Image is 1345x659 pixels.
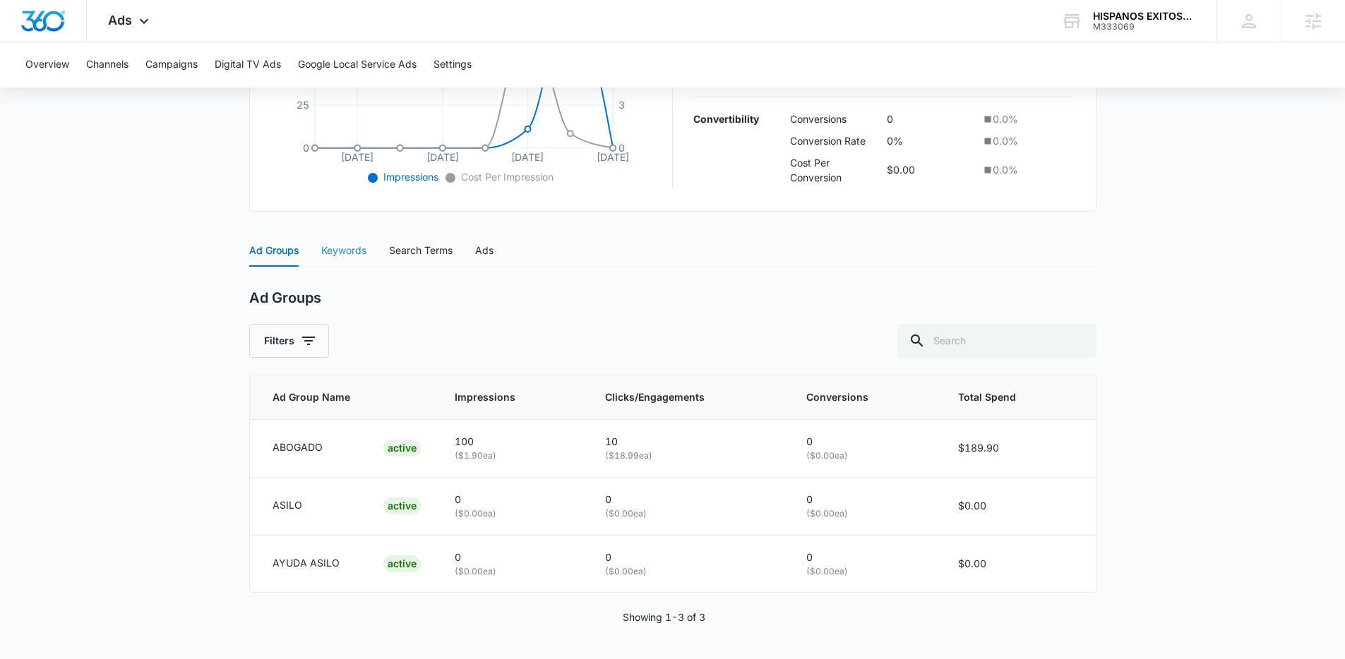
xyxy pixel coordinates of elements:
p: Showing 1-3 of 3 [623,610,705,625]
span: Impressions [455,389,551,405]
tspan: 25 [296,99,309,111]
span: Ad Group Name [273,389,401,405]
div: Keywords [321,243,366,258]
div: account id [1093,22,1196,32]
p: 0 [455,492,571,507]
input: Search [897,324,1096,358]
div: Ad Groups [249,243,299,258]
button: Google Local Service Ads [298,42,417,87]
button: Channels [86,42,128,87]
p: 10 [605,434,772,449]
div: ACTIVE [383,555,421,572]
p: 0 [605,492,772,507]
button: Overview [25,42,69,87]
p: 0 [806,550,925,565]
p: ABOGADO [273,440,323,455]
tspan: [DATE] [341,150,373,162]
button: Campaigns [145,42,198,87]
button: Filters [249,324,329,358]
tspan: [DATE] [511,150,544,162]
td: $0.00 [941,477,1095,535]
p: ( $1.90 ea) [455,449,571,463]
p: ( $0.00 ea) [806,449,925,463]
div: 0.0 % [981,133,1070,148]
td: $189.90 [941,419,1095,477]
span: Ads [108,13,132,28]
span: Cost Per Impression [458,171,554,183]
td: $0.00 [941,535,1095,592]
p: 0 [455,550,571,565]
tspan: 3 [618,99,625,111]
p: 100 [455,434,571,449]
button: Settings [434,42,472,87]
tspan: [DATE] [426,150,459,162]
p: 0 [806,492,925,507]
p: ( $0.00 ea) [806,507,925,521]
td: $0.00 [883,152,978,188]
div: ACTIVE [383,440,421,457]
span: Conversions [806,389,904,405]
h2: Ad Groups [249,289,321,307]
p: ( $0.00 ea) [455,507,571,521]
p: ( $0.00 ea) [605,507,772,521]
p: ASILO [273,497,302,513]
p: ( $0.00 ea) [605,565,772,579]
td: Cost Per Conversion [787,152,883,188]
div: account name [1093,11,1196,22]
div: Ads [475,243,494,258]
span: Clicks/Engagements [605,389,752,405]
p: ( $18.99 ea) [605,449,772,463]
strong: Convertibility [693,113,759,125]
td: Conversion Rate [787,130,883,152]
td: Conversions [787,109,883,131]
tspan: 0 [302,142,309,154]
div: 0.0 % [981,111,1070,126]
p: ( $0.00 ea) [806,565,925,579]
td: 0 [883,109,978,131]
td: 0% [883,130,978,152]
p: 0 [605,550,772,565]
tspan: 0 [618,142,625,154]
button: Digital TV Ads [215,42,281,87]
span: Total Spend [958,389,1052,405]
tspan: [DATE] [597,150,629,162]
span: Impressions [381,171,438,183]
p: 0 [806,434,925,449]
div: Search Terms [389,243,453,258]
div: ACTIVE [383,497,421,514]
p: ( $0.00 ea) [455,565,571,579]
p: AYUDA ASILO [273,555,340,571]
div: 0.0 % [981,162,1070,177]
